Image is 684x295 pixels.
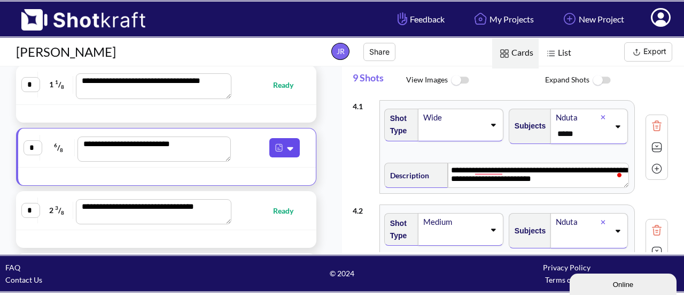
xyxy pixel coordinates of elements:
button: Share [363,43,395,61]
img: Expand Icon [649,139,665,155]
img: Expand Icon [649,244,665,260]
span: 1 [55,79,58,85]
img: Add Icon [561,10,579,28]
img: ToggleOff Icon [589,69,613,92]
span: Shot Type [385,215,413,245]
a: New Project [553,5,632,33]
span: © 2024 [230,267,454,279]
span: 1 / [41,76,73,93]
span: 8 [61,84,64,90]
img: Trash Icon [649,118,665,134]
span: Subjects [509,117,546,135]
span: Ready [273,205,304,217]
div: 4 . 1 [353,95,374,112]
span: Expand Shots [545,69,684,92]
span: JR [331,43,349,60]
div: Terms of Use [454,274,679,286]
div: 4.1Shot TypeWideSubjectsNdutaDescriptionTo enrich screen reader interactions, please activate Acc... [353,95,668,199]
span: 9 Shots [353,66,406,95]
img: Hand Icon [395,10,410,28]
span: 8 [60,147,63,153]
div: Medium [422,215,485,229]
a: My Projects [463,5,542,33]
a: Contact Us [5,275,42,284]
img: List Icon [544,47,558,60]
span: Feedback [395,13,445,25]
span: 8 [61,209,64,216]
img: Trash Icon [649,222,665,238]
iframe: chat widget [570,271,679,295]
div: Privacy Policy [454,261,679,274]
div: Nduta [555,110,601,125]
span: / [43,139,75,156]
img: Export Icon [630,46,643,59]
div: Wide [422,110,485,125]
span: Shot Type [385,110,413,140]
span: List [539,38,577,69]
span: Cards [492,38,539,69]
span: 3 [55,205,58,211]
span: Ready [273,79,304,91]
img: Home Icon [471,10,489,28]
div: Nduta [555,215,601,229]
textarea: To enrich screen reader interactions, please activate Accessibility in Grammarly extension settings [448,163,629,188]
img: Card Icon [498,47,511,60]
a: FAQ [5,263,20,272]
span: 2 / [41,202,73,219]
img: Pdf Icon [272,141,286,155]
span: View Images [406,69,545,92]
span: Subjects [509,222,546,240]
img: ToggleOff Icon [448,69,472,92]
div: 4 . 2 [353,199,374,217]
span: 6 [54,142,57,148]
span: Description [385,167,429,184]
button: Export [624,42,672,62]
img: Add Icon [649,161,665,177]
